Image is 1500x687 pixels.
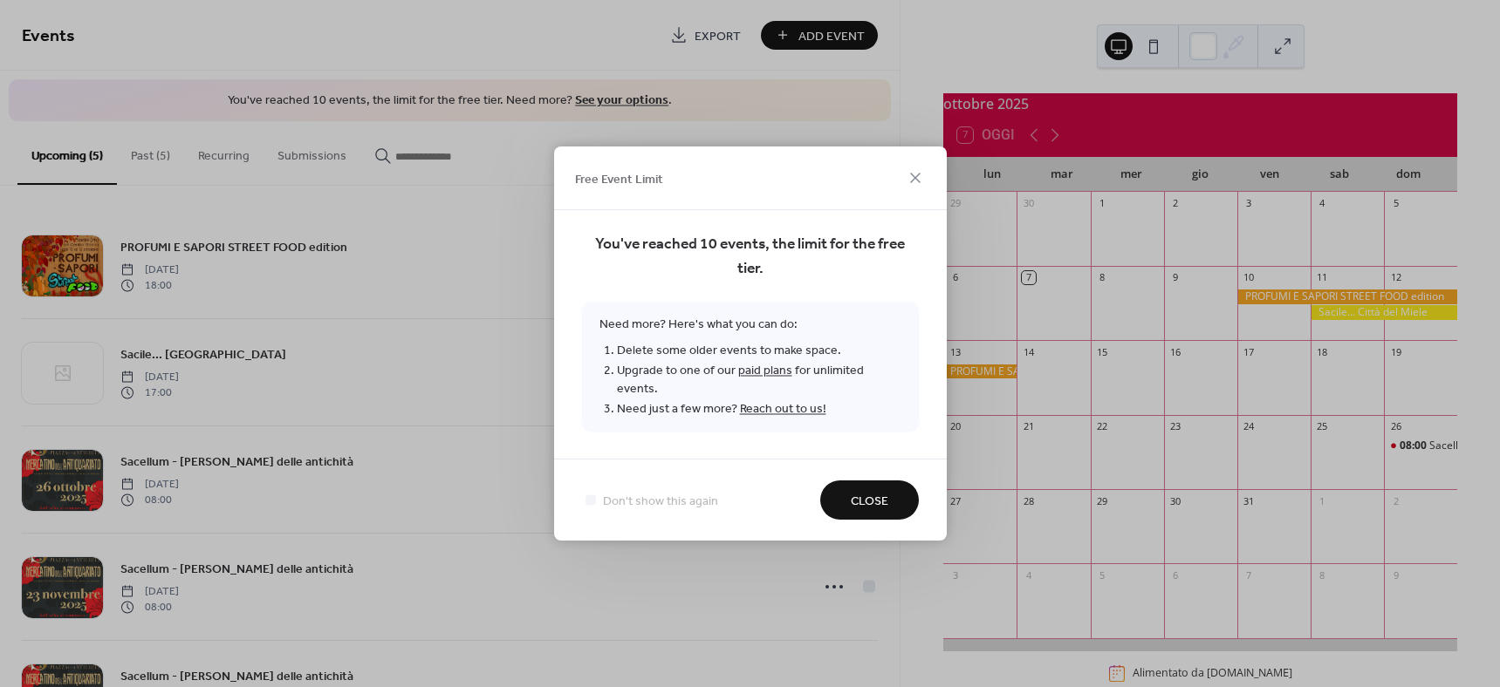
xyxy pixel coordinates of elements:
[738,359,792,383] a: paid plans
[617,341,901,361] li: Delete some older events to make space.
[603,493,718,511] span: Don't show this again
[582,303,919,432] span: Need more? Here's what you can do:
[582,233,919,282] span: You've reached 10 events, the limit for the free tier.
[851,493,888,511] span: Close
[617,399,901,419] li: Need just a few more?
[617,361,901,399] li: Upgrade to one of our for unlimited events.
[740,398,826,421] a: Reach out to us!
[820,480,919,520] button: Close
[575,170,663,188] span: Free Event Limit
